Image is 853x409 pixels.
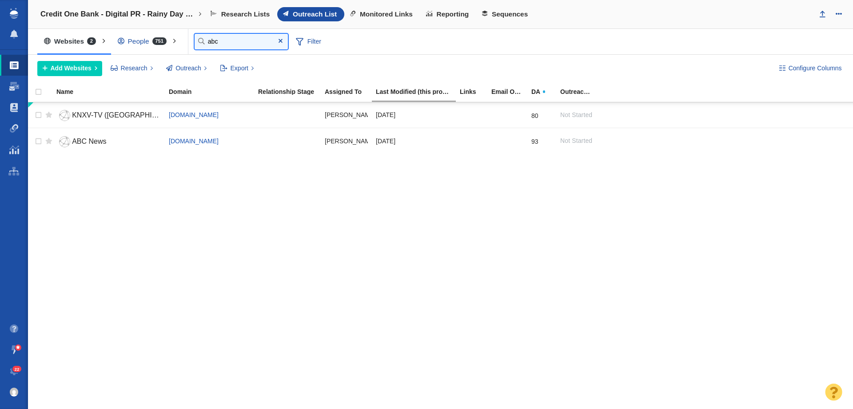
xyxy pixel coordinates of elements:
a: Last Modified (this project) [376,89,459,96]
div: Links [460,89,490,95]
a: [DOMAIN_NAME] [169,111,219,118]
span: Export [231,64,248,73]
img: c9363fb76f5993e53bff3b340d5c230a [10,388,19,397]
span: DA [531,89,540,95]
button: Configure Columns [774,61,847,76]
span: Monitored Links [360,10,413,18]
a: KNXV-TV ([GEOGRAPHIC_DATA], [GEOGRAPHIC_DATA]) [56,108,161,123]
button: Outreach [161,61,212,76]
a: Outreach Status [560,89,599,96]
div: [DATE] [376,105,452,125]
span: KNXV-TV ([GEOGRAPHIC_DATA], [GEOGRAPHIC_DATA]) [72,111,261,119]
a: Email Opens [491,89,530,96]
div: 80 [531,105,538,120]
span: 751 [152,37,167,45]
span: 22 [12,366,22,373]
span: Outreach [175,64,201,73]
a: Sequences [476,7,535,21]
span: Research [121,64,147,73]
img: buzzstream_logo_iconsimple.png [10,8,18,19]
div: Email Opens [491,89,530,95]
span: Reporting [437,10,469,18]
a: Links [460,89,490,96]
div: 93 [531,131,538,146]
a: Assigned To [325,89,375,96]
span: Sequences [492,10,528,18]
h4: Credit One Bank - Digital PR - Rainy Day Fund [40,10,196,19]
div: Outreach Status [560,89,599,95]
a: Name [56,89,168,96]
a: ABC News [56,134,161,150]
a: Reporting [420,7,476,21]
span: Configure Columns [789,64,842,73]
div: [DATE] [376,131,452,150]
a: Domain [169,89,257,96]
a: Relationship Stage [258,89,324,96]
span: Research Lists [221,10,270,18]
a: DA [531,89,559,96]
span: Filter [291,33,327,50]
div: Name [56,89,168,95]
a: Outreach List [277,7,344,21]
button: Research [105,61,158,76]
div: Assigned To [325,89,375,95]
button: Export [215,61,259,76]
button: Add Websites [37,61,102,76]
div: Date the Contact information in this project was last edited [376,89,459,95]
span: ABC News [72,138,106,145]
input: Search [195,34,288,49]
a: Research Lists [205,7,277,21]
a: Monitored Links [344,7,420,21]
div: [PERSON_NAME] [325,105,368,125]
div: Relationship Stage [258,89,324,95]
div: Domain [169,89,257,95]
div: People [111,31,177,52]
a: [DOMAIN_NAME] [169,138,219,145]
div: [PERSON_NAME] [325,131,368,150]
span: Outreach List [293,10,337,18]
span: Add Websites [51,64,92,73]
